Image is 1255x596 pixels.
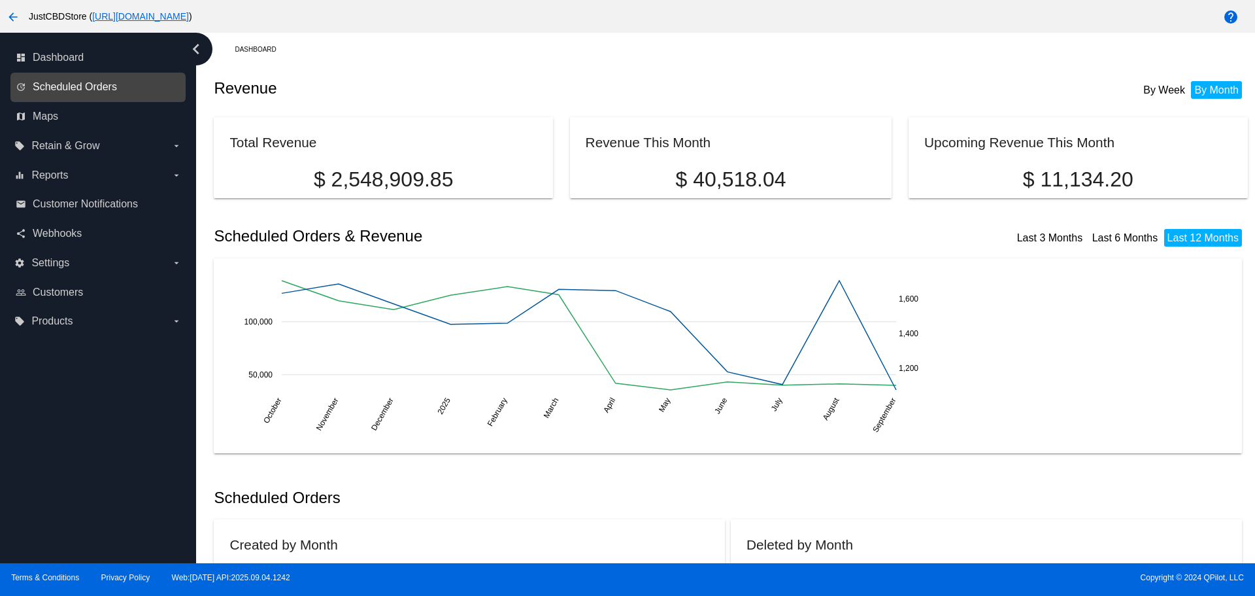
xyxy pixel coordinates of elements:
text: September [871,396,898,434]
h2: Created by Month [229,537,337,552]
text: June [713,396,729,415]
a: Privacy Policy [101,573,150,582]
text: 1,200 [899,364,918,373]
text: April [602,396,618,414]
text: August [821,396,841,422]
text: July [769,396,784,412]
span: Customers [33,287,83,298]
text: November [314,396,341,432]
i: dashboard [16,52,26,63]
a: Last 12 Months [1167,232,1239,243]
a: email Customer Notifications [16,194,182,215]
span: Dashboard [33,52,84,63]
text: 1,400 [899,329,918,338]
text: March [542,396,561,419]
text: 1,600 [899,294,918,304]
a: people_outline Customers [16,282,182,303]
h2: Scheduled Orders [214,489,731,507]
i: share [16,228,26,239]
span: Reports [31,169,68,181]
text: 50,000 [249,370,273,379]
i: arrow_drop_down [171,316,182,326]
i: arrow_drop_down [171,258,182,268]
span: Customer Notifications [33,198,138,210]
span: Retain & Grow [31,140,99,152]
span: Copyright © 2024 QPilot, LLC [639,573,1244,582]
span: JustCBDStore ( ) [29,11,192,22]
p: $ 2,548,909.85 [229,167,537,192]
text: May [657,396,672,413]
i: equalizer [14,170,25,181]
a: Last 3 Months [1017,232,1083,243]
span: Webhooks [33,228,82,239]
li: By Week [1140,81,1188,99]
li: By Month [1191,81,1242,99]
i: chevron_left [186,39,207,60]
a: Dashboard [235,39,288,60]
mat-icon: help [1223,9,1239,25]
span: Scheduled Orders [33,81,117,93]
i: map [16,111,26,122]
span: Products [31,315,73,327]
i: settings [14,258,25,268]
span: Settings [31,257,69,269]
a: share Webhooks [16,223,182,244]
a: update Scheduled Orders [16,77,182,97]
h2: Revenue [214,79,731,97]
i: email [16,199,26,209]
i: local_offer [14,316,25,326]
a: Web:[DATE] API:2025.09.04.1242 [172,573,290,582]
a: Last 6 Months [1092,232,1158,243]
a: map Maps [16,106,182,127]
text: 2025 [436,396,453,415]
text: October [262,396,284,425]
i: update [16,82,26,92]
h2: Revenue This Month [586,135,711,150]
p: $ 11,134.20 [924,167,1231,192]
text: 100,000 [244,317,273,326]
i: arrow_drop_down [171,170,182,181]
h2: Total Revenue [229,135,316,150]
mat-icon: arrow_back [5,9,21,25]
span: Maps [33,111,58,122]
a: Terms & Conditions [11,573,79,582]
i: arrow_drop_down [171,141,182,151]
text: December [369,396,395,432]
p: $ 40,518.04 [586,167,877,192]
h2: Scheduled Orders & Revenue [214,227,731,245]
h2: Upcoming Revenue This Month [924,135,1114,150]
h2: Deleted by Month [746,537,853,552]
a: [URL][DOMAIN_NAME] [92,11,189,22]
i: local_offer [14,141,25,151]
a: dashboard Dashboard [16,47,182,68]
text: February [486,396,509,428]
i: people_outline [16,287,26,298]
